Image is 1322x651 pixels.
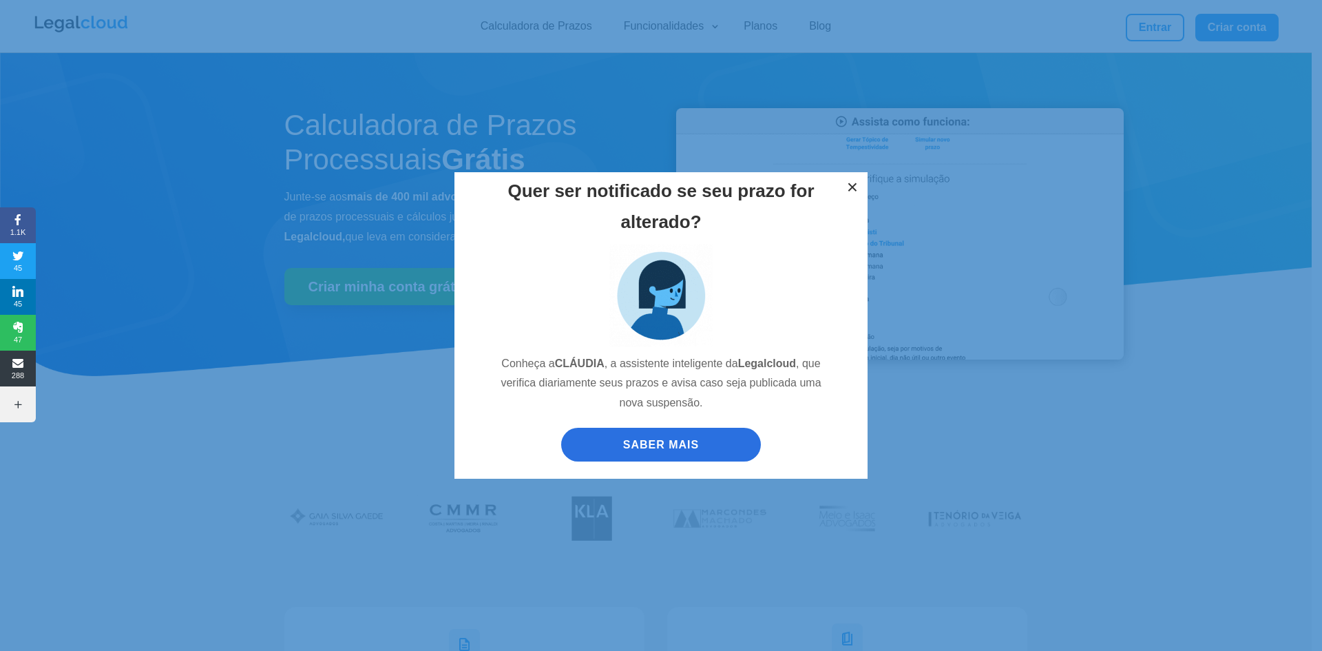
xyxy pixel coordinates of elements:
button: × [837,172,868,203]
img: claudia_assistente [609,244,713,347]
p: Conheça a , a assistente inteligente da , que verifica diariamente seus prazos e avisa caso seja ... [492,354,830,424]
strong: Legalcloud [738,358,796,369]
h2: Quer ser notificado se seu prazo for alterado? [492,176,830,243]
a: SABER MAIS [561,428,761,462]
strong: CLÁUDIA [555,358,605,369]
